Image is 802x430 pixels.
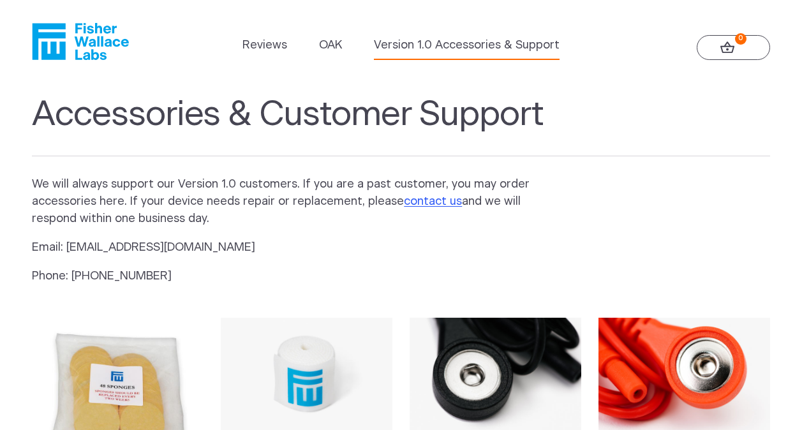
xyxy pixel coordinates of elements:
[32,239,553,256] p: Email: [EMAIL_ADDRESS][DOMAIN_NAME]
[32,268,553,285] p: Phone: [PHONE_NUMBER]
[32,176,553,228] p: We will always support our Version 1.0 customers. If you are a past customer, you may order acces...
[242,37,287,54] a: Reviews
[32,23,129,60] a: Fisher Wallace
[404,196,462,207] a: contact us
[374,37,560,54] a: Version 1.0 Accessories & Support
[735,33,746,45] strong: 0
[697,35,770,60] a: 0
[32,94,769,156] h1: Accessories & Customer Support
[319,37,342,54] a: OAK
